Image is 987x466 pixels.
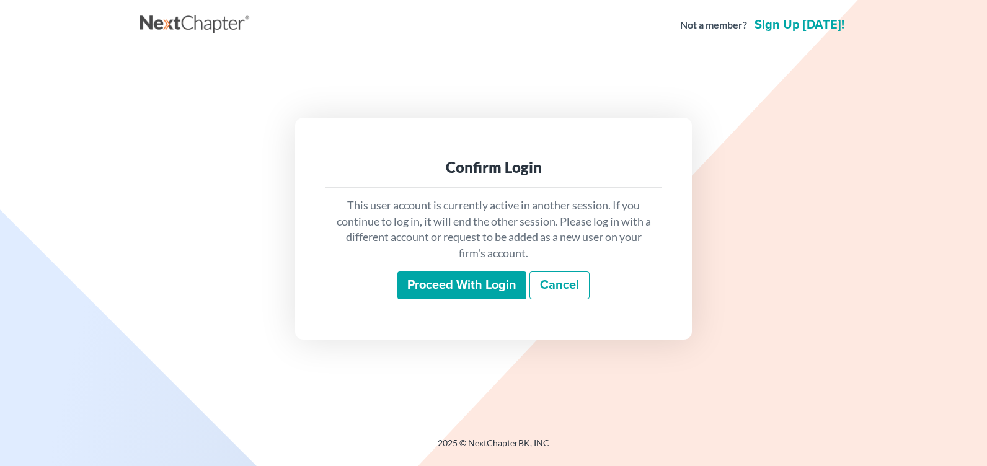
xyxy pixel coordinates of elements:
p: This user account is currently active in another session. If you continue to log in, it will end ... [335,198,652,262]
input: Proceed with login [397,271,526,300]
div: Confirm Login [335,157,652,177]
strong: Not a member? [680,18,747,32]
div: 2025 © NextChapterBK, INC [140,437,847,459]
a: Sign up [DATE]! [752,19,847,31]
a: Cancel [529,271,590,300]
